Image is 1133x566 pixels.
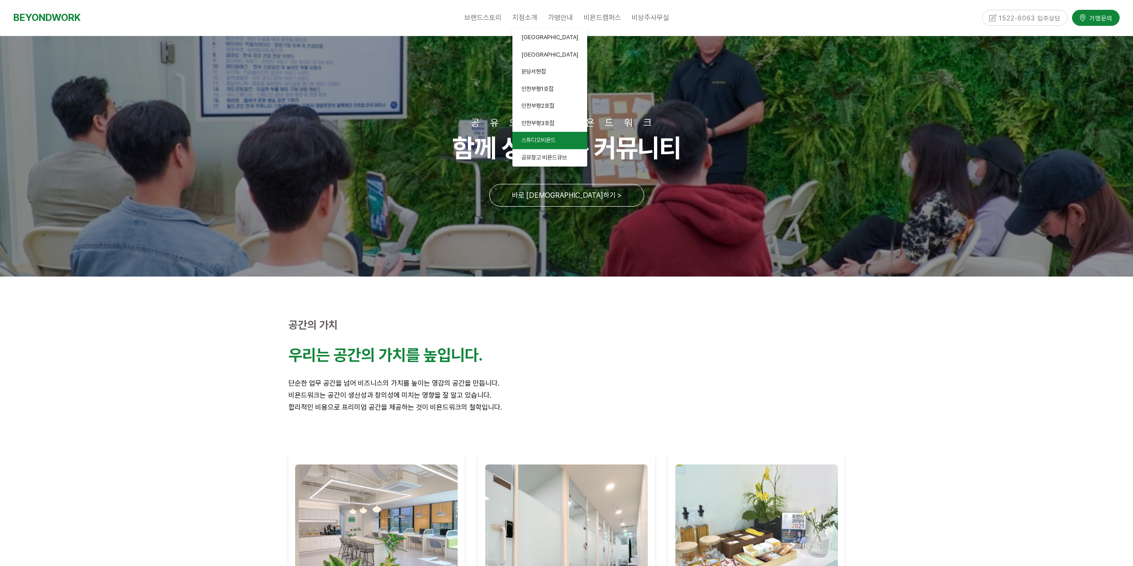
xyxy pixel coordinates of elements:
a: 비상주사무실 [626,7,674,29]
span: [GEOGRAPHIC_DATA] [521,51,578,58]
p: 합리적인 비용으로 프리미엄 공간을 제공하는 것이 비욘드워크의 철학입니다. [288,401,845,413]
span: 지점소개 [512,13,537,22]
span: 인천부평1호점 [521,86,553,92]
span: 가맹안내 [548,13,573,22]
span: 브랜드스토리 [464,13,502,22]
span: 분당서현점 [521,68,546,75]
a: [GEOGRAPHIC_DATA] [512,46,587,64]
p: 단순한 업무 공간을 넘어 비즈니스의 가치를 높이는 영감의 공간을 만듭니다. [288,377,845,389]
a: 공유창고 비욘드큐브 [512,149,587,167]
a: 가맹안내 [543,7,578,29]
span: 인천부평2호점 [521,102,554,109]
a: 스튜디오비욘드 [512,132,587,149]
span: 스튜디오비욘드 [521,137,556,143]
a: 인천부평3호점 [512,115,587,132]
a: 인천부평1호점 [512,81,587,98]
span: [GEOGRAPHIC_DATA] [521,34,578,41]
strong: 우리는 공간의 가치를 높입니다. [288,346,483,365]
a: 브랜드스토리 [459,7,507,29]
p: 비욘드워크는 공간이 생산성과 창의성에 미치는 영향을 잘 알고 있습니다. [288,389,845,401]
a: 지점소개 [507,7,543,29]
a: 비욘드캠퍼스 [578,7,626,29]
a: BEYONDWORK [13,9,81,26]
a: [GEOGRAPHIC_DATA] [512,29,587,46]
strong: 공간의 가치 [288,318,338,331]
span: 인천부평3호점 [521,120,554,126]
a: 가맹문의 [1072,10,1120,25]
span: 비상주사무실 [632,13,669,22]
a: 인천부평2호점 [512,98,587,115]
a: 분당서현점 [512,63,587,81]
span: 가맹문의 [1087,13,1113,22]
span: 비욘드캠퍼스 [584,13,621,22]
span: 공유창고 비욘드큐브 [521,154,567,161]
